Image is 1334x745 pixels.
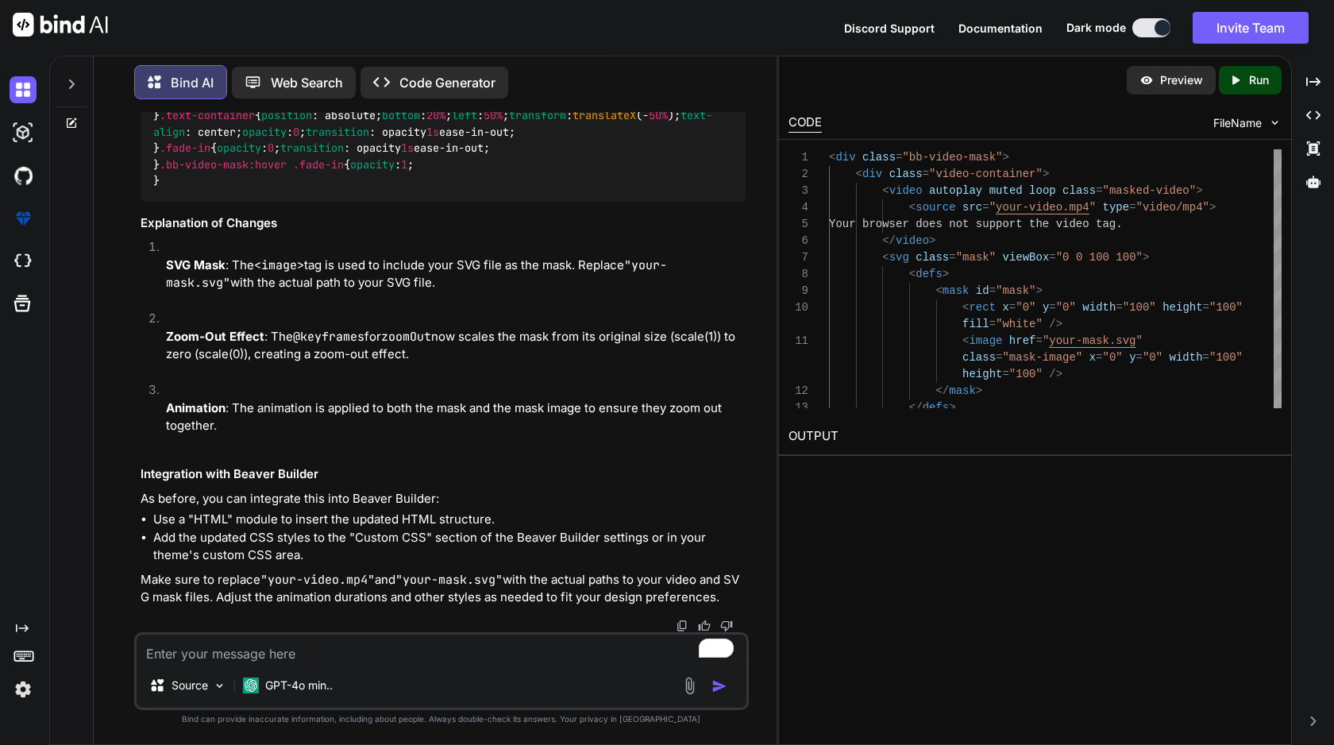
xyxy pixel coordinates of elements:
span: = [989,318,996,330]
span: transform [509,109,566,123]
strong: Zoom-Out Effect [166,329,264,344]
span: "0 0 100 100" [1056,251,1143,264]
span: > [1003,151,1009,164]
p: Code Generator [399,73,495,92]
h3: Explanation of Changes [141,214,745,233]
img: GPT-4o mini [243,677,259,693]
span: .fade-in [160,141,210,156]
span: class [1062,184,1096,197]
span: "masked-video" [1103,184,1197,197]
span: "100" [1009,368,1043,380]
h2: OUTPUT [779,418,1291,455]
span: < [936,284,943,297]
span: </ [882,234,896,247]
img: cloudideIcon [10,248,37,275]
span: < [856,168,862,180]
span: fill [962,318,989,330]
span: = [1003,368,1009,380]
span: mask [943,284,970,297]
span: width [1083,301,1116,314]
span: < [909,201,916,214]
p: : The animation is applied to both the mask and the mask image to ensure they zoom out together. [166,400,745,435]
span: > [1036,284,1043,297]
span: 50% [649,109,668,123]
span: = [1129,201,1135,214]
span: "mask" [956,251,996,264]
span: = [1049,301,1055,314]
img: chevron down [1268,116,1282,129]
span: 1s [426,125,439,139]
img: Pick Models [213,679,226,693]
span: = [982,201,989,214]
img: premium [10,205,37,232]
div: 7 [788,249,808,266]
span: bottom [382,109,420,123]
span: "100" [1209,351,1243,364]
span: 0 [268,141,274,156]
img: preview [1139,73,1154,87]
span: video [896,234,929,247]
span: opacity [217,141,261,156]
span: your-mask.svg [1049,334,1135,347]
span: Dark mode [1066,20,1126,36]
span: "100" [1209,301,1243,314]
span: = [1096,184,1102,197]
span: "0" [1103,351,1123,364]
span: = [996,351,1002,364]
span: "video-container" [929,168,1043,180]
span: class [889,168,923,180]
span: " [989,201,996,214]
span: src [962,201,982,214]
code: "your-mask.svg" [395,572,503,588]
img: darkAi-studio [10,119,37,146]
span: = [1049,251,1055,264]
span: div [862,168,882,180]
p: Make sure to replace and with the actual paths to your video and SVG mask files. Adjust the anima... [141,571,745,607]
span: "100" [1123,301,1156,314]
span: > [929,234,935,247]
p: Bind AI [171,73,214,92]
span: x [1089,351,1096,364]
span: > [976,384,982,397]
span: = [989,284,996,297]
span: = [1203,351,1209,364]
span: o tag. [1082,218,1122,230]
span: .bb-video-mask [160,157,249,172]
span: x [1003,301,1009,314]
span: video [889,184,923,197]
img: attachment [680,677,699,695]
div: 12 [788,383,808,400]
span: 1s [401,141,414,156]
span: > [1209,201,1216,214]
p: As before, you can integrate this into Beaver Builder: [141,490,745,508]
span: /> [1049,368,1062,380]
span: .text-container [160,109,255,123]
span: id [976,284,989,297]
img: icon [711,678,727,694]
span: opacity [350,157,395,172]
span: > [943,268,949,280]
div: 1 [788,149,808,166]
span: transition [306,125,369,139]
span: = [1116,301,1123,314]
span: = [923,168,929,180]
code: <image> [254,257,304,273]
span: 1 [401,157,407,172]
div: 5 [788,216,808,233]
div: 3 [788,183,808,199]
span: > [1143,251,1149,264]
span: FileName [1213,115,1262,131]
p: Run [1249,72,1269,88]
code: zoomOut [381,329,431,345]
img: like [698,620,711,632]
span: href [1009,334,1036,347]
span: defs [916,268,943,280]
span: = [1036,334,1043,347]
span: > [1196,184,1202,197]
strong: SVG Mask [166,257,226,272]
span: translateX [573,109,636,123]
button: Discord Support [844,20,935,37]
li: Use a "HTML" module to insert the updated HTML structure. [153,511,745,529]
li: Add the updated CSS styles to the "Custom CSS" section of the Beaver Builder settings or in your ... [153,529,745,565]
span: " [1043,334,1049,347]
